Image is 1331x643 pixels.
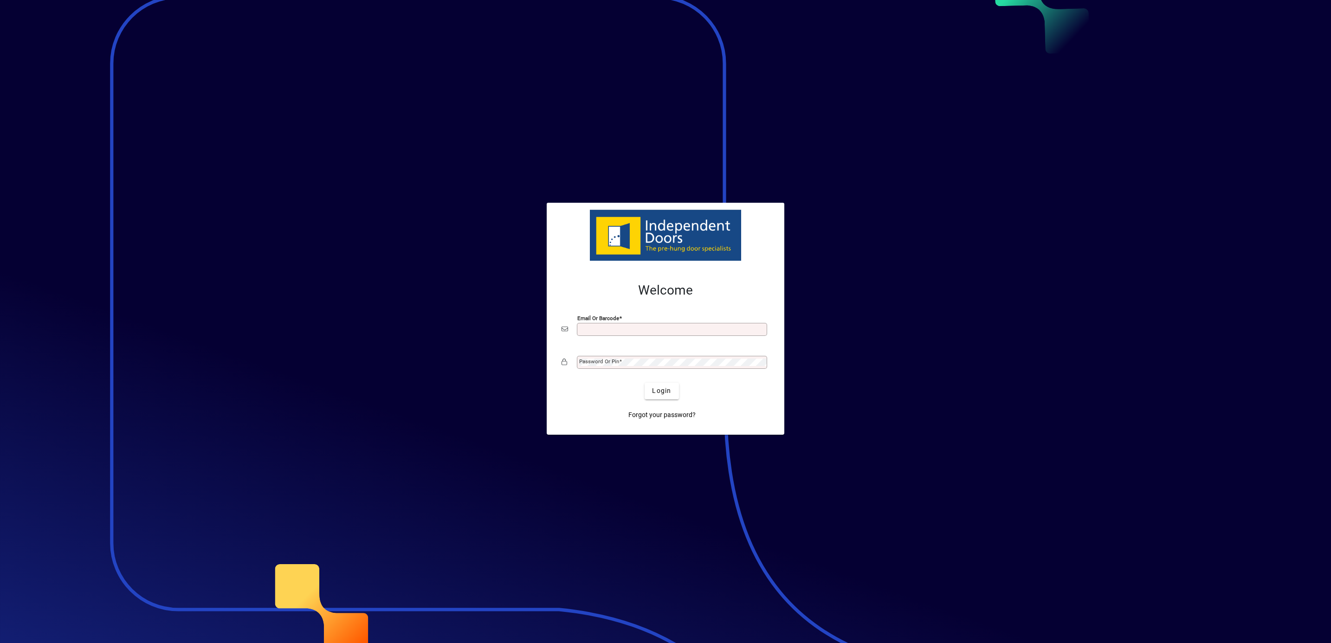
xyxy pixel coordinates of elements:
[645,383,678,399] button: Login
[625,407,699,424] a: Forgot your password?
[562,283,769,298] h2: Welcome
[579,358,619,365] mat-label: Password or Pin
[652,386,671,396] span: Login
[628,410,696,420] span: Forgot your password?
[577,315,619,321] mat-label: Email or Barcode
